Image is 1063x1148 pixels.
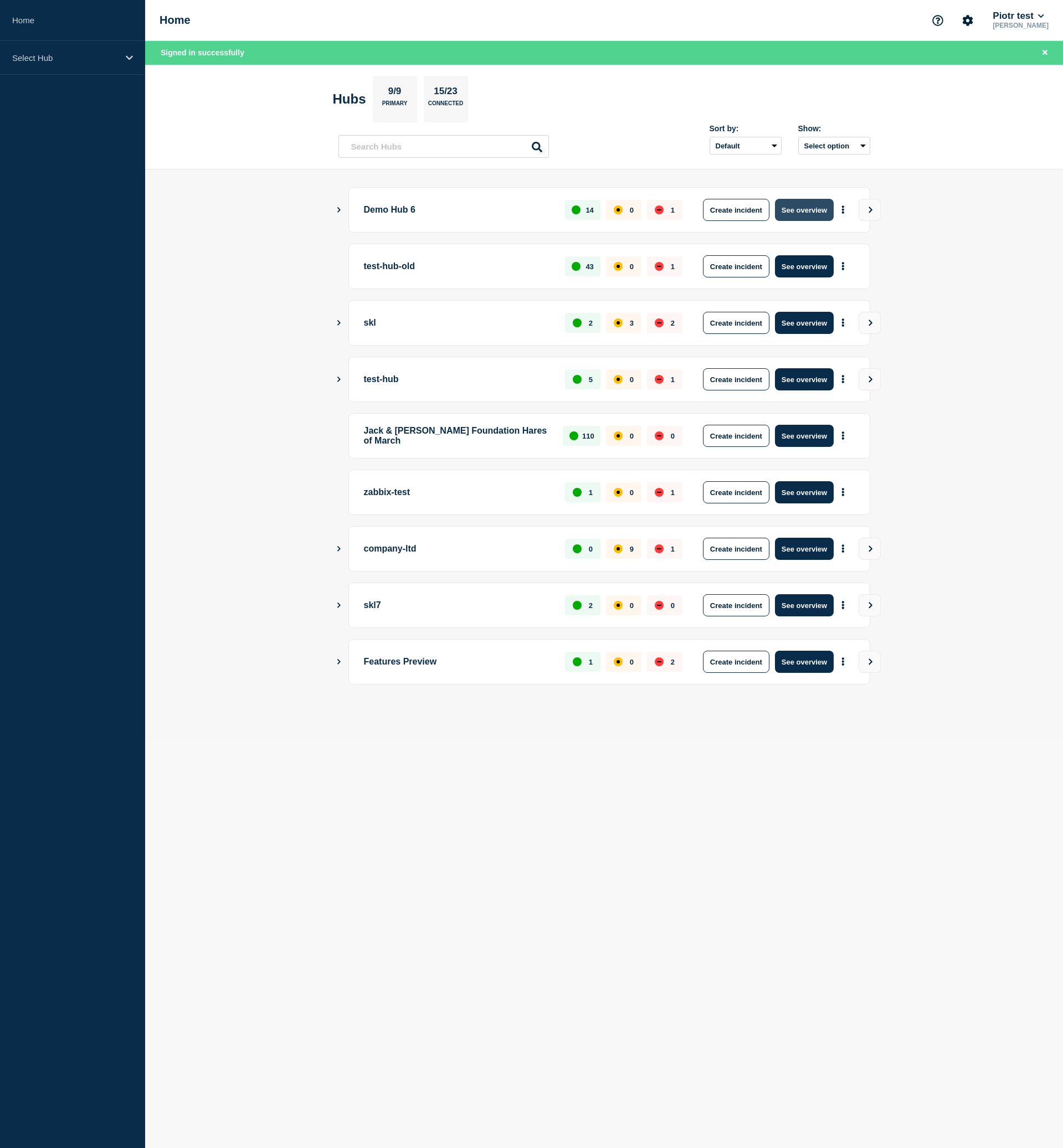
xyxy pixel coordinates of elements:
p: 15/23 [430,86,462,100]
p: [PERSON_NAME] [990,22,1051,29]
div: down [655,318,664,327]
button: See overview [775,538,834,560]
input: Search Hubs [338,135,549,158]
button: More actions [836,369,850,390]
div: down [655,205,664,214]
p: Jack & [PERSON_NAME] Foundation Hares of March [364,425,551,447]
p: test-hub-old [364,255,553,277]
p: 0 [671,432,675,440]
button: View [859,368,881,390]
p: test-hub [364,368,553,390]
button: Create incident [703,651,769,673]
p: 0 [630,206,634,214]
button: Show Connected Hubs [336,601,342,610]
p: Features Preview [364,651,553,673]
button: View [859,199,881,221]
button: Create incident [703,255,769,277]
div: Sort by: [710,124,782,133]
div: affected [614,431,623,440]
p: 0 [630,262,634,271]
div: down [655,375,664,384]
button: See overview [775,425,834,447]
button: More actions [836,482,850,503]
button: Create incident [703,425,769,447]
button: See overview [775,481,834,503]
button: Show Connected Hubs [336,545,342,553]
button: See overview [775,255,834,277]
button: More actions [836,595,850,616]
button: Close banner [1038,47,1052,59]
button: Show Connected Hubs [336,206,342,214]
p: Select Hub [12,53,119,63]
div: down [655,262,664,271]
button: Piotr test [990,11,1046,22]
div: down [655,488,664,497]
div: affected [614,488,623,497]
p: 1 [671,375,675,384]
button: Select option [798,137,870,155]
button: Show Connected Hubs [336,658,342,666]
button: View [859,594,881,616]
p: zabbix-test [364,481,553,503]
button: See overview [775,368,834,390]
div: affected [614,601,623,610]
div: up [573,657,582,666]
p: 2 [671,658,675,666]
div: down [655,431,664,440]
button: More actions [836,313,850,333]
p: 1 [589,488,593,497]
button: Create incident [703,481,769,503]
p: 1 [671,262,675,271]
p: company-ltd [364,538,553,560]
div: up [569,431,578,440]
p: 5 [589,375,593,384]
p: 3 [630,319,634,327]
p: 14 [586,206,593,214]
p: 9/9 [384,86,405,100]
p: 0 [630,488,634,497]
button: View [859,651,881,673]
p: 0 [589,545,593,553]
button: Show Connected Hubs [336,375,342,384]
p: 9 [630,545,634,553]
div: down [655,601,664,610]
button: More actions [836,652,850,672]
div: up [573,544,582,553]
div: affected [614,205,623,214]
button: View [859,312,881,334]
button: Account settings [956,9,979,32]
div: up [573,488,582,497]
p: Connected [428,100,463,112]
button: See overview [775,594,834,616]
button: See overview [775,651,834,673]
button: View [859,538,881,560]
p: skl7 [364,594,553,616]
button: See overview [775,312,834,334]
button: Create incident [703,199,769,221]
p: 43 [586,262,593,271]
p: 110 [582,432,594,440]
span: Signed in successfully [161,48,244,57]
div: up [572,205,581,214]
button: More actions [836,256,850,277]
div: affected [614,544,623,553]
div: up [573,318,582,327]
p: Demo Hub 6 [364,199,553,221]
button: More actions [836,539,850,559]
p: 2 [589,601,593,610]
div: affected [614,375,623,384]
div: up [573,601,582,610]
h2: Hubs [333,91,366,107]
p: 2 [671,319,675,327]
button: Create incident [703,312,769,334]
p: 0 [630,432,634,440]
div: down [655,544,664,553]
p: 0 [630,658,634,666]
button: See overview [775,199,834,221]
p: Primary [382,100,408,112]
div: down [655,657,664,666]
button: More actions [836,200,850,220]
button: Create incident [703,538,769,560]
button: Create incident [703,368,769,390]
div: affected [614,262,623,271]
